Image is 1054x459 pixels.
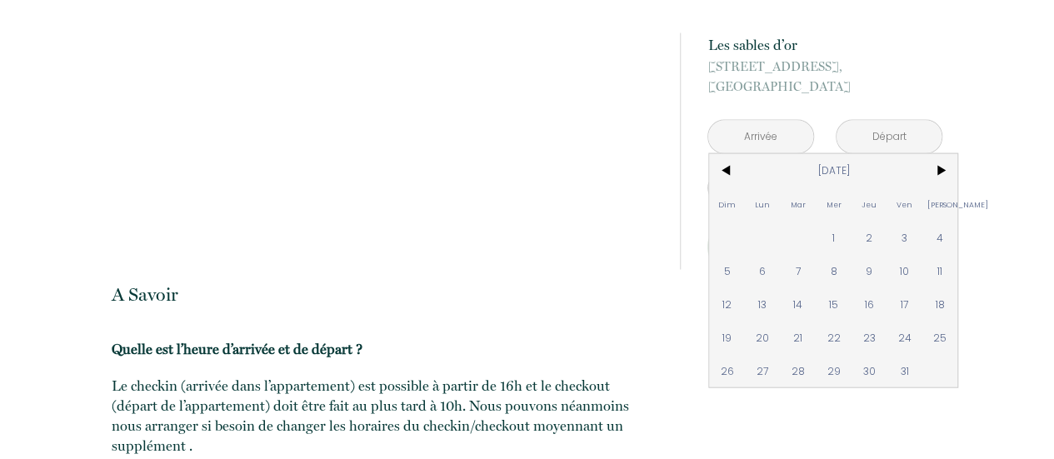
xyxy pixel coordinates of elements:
span: 4 [922,221,958,254]
span: [PERSON_NAME] [922,187,958,221]
span: 12 [709,287,745,321]
span: 31 [887,354,922,387]
span: 9 [852,254,887,287]
iframe: Chat [983,384,1042,447]
span: 2 [852,221,887,254]
input: Départ [837,121,942,153]
span: 20 [745,321,781,354]
span: 1 [816,221,852,254]
span: > [922,154,958,187]
span: 5 [709,254,745,287]
span: [STREET_ADDRESS], [707,57,942,77]
span: 19 [709,321,745,354]
span: Dim [709,187,745,221]
span: 18 [922,287,958,321]
button: Contacter [707,225,942,270]
span: Jeu [852,187,887,221]
span: [DATE] [745,154,922,187]
span: 23 [852,321,887,354]
span: 16 [852,287,887,321]
span: Mar [780,187,816,221]
span: 21 [780,321,816,354]
p: A Savoir [112,283,658,306]
span: < [709,154,745,187]
b: Quelle est l’heure d’arrivée et de départ ? [112,341,362,357]
span: Ven [887,187,922,221]
p: [GEOGRAPHIC_DATA] [707,57,942,97]
span: 7 [780,254,816,287]
span: 30 [852,354,887,387]
p: Les sables d’or [707,33,942,57]
p: Le checkin (arrivée dans l’appartement) est possible à partir de 16h et le checkout (départ de l’... [112,376,658,456]
span: 22 [816,321,852,354]
span: Mer [816,187,852,221]
span: 8 [816,254,852,287]
span: 6 [745,254,781,287]
span: 15 [816,287,852,321]
span: 14 [780,287,816,321]
span: 3 [887,221,922,254]
span: 26 [709,354,745,387]
span: Lun [745,187,781,221]
span: 27 [745,354,781,387]
span: 24 [887,321,922,354]
span: 28 [780,354,816,387]
span: 10 [887,254,922,287]
input: Arrivée [708,121,813,153]
span: 11 [922,254,958,287]
span: 13 [745,287,781,321]
span: 29 [816,354,852,387]
span: 17 [887,287,922,321]
span: 25 [922,321,958,354]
